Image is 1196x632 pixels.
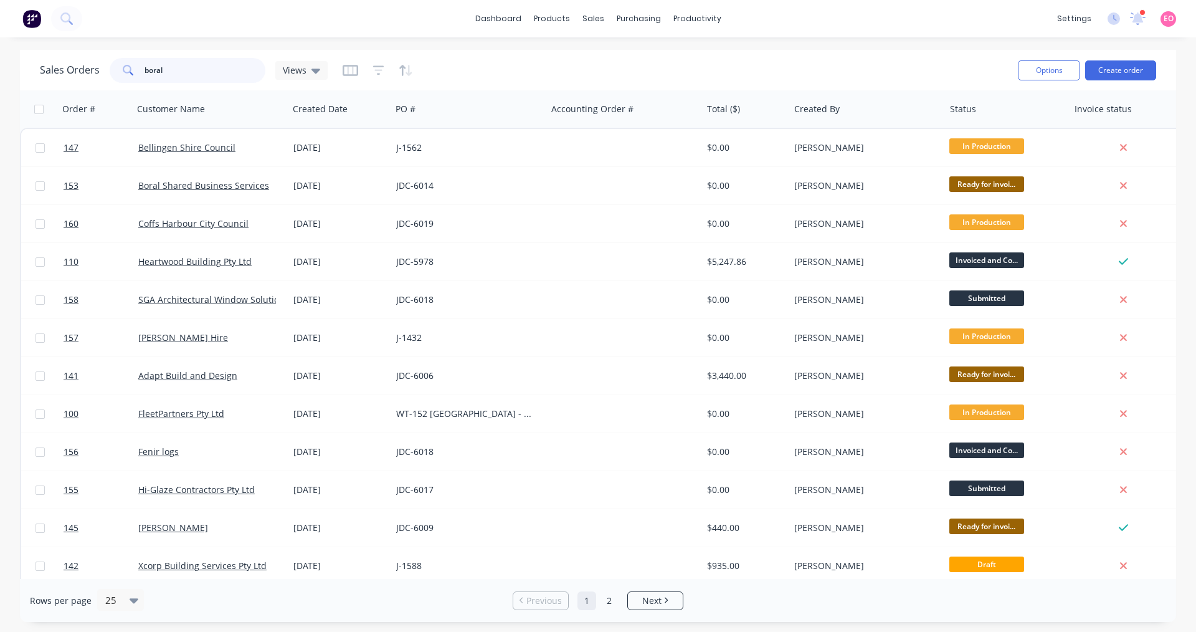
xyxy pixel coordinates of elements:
a: 145 [64,509,138,547]
span: Next [642,595,662,607]
div: sales [576,9,610,28]
div: [PERSON_NAME] [794,256,933,268]
a: 110 [64,243,138,280]
div: JDC-6018 [396,446,534,458]
div: [PERSON_NAME] [794,484,933,496]
div: $5,247.86 [707,256,780,268]
a: Coffs Harbour City Council [138,218,249,229]
div: [DATE] [293,141,386,154]
div: [DATE] [293,446,386,458]
div: [DATE] [293,522,386,534]
div: [DATE] [293,218,386,230]
span: Previous [526,595,562,607]
div: $0.00 [707,408,780,420]
div: [PERSON_NAME] [794,218,933,230]
a: Heartwood Building Pty Ltd [138,256,252,267]
div: [DATE] [293,294,386,306]
span: 142 [64,560,78,572]
div: [DATE] [293,484,386,496]
span: Ready for invoi... [949,366,1024,382]
div: [DATE] [293,408,386,420]
span: 145 [64,522,78,534]
div: [PERSON_NAME] [794,370,933,382]
a: Boral Shared Business Services [138,180,269,191]
div: [PERSON_NAME] [794,522,933,534]
div: [DATE] [293,256,386,268]
div: $0.00 [707,180,780,192]
a: 158 [64,281,138,318]
div: [PERSON_NAME] [794,332,933,344]
div: [PERSON_NAME] [794,180,933,192]
div: [DATE] [293,332,386,344]
div: [PERSON_NAME] [794,294,933,306]
div: JDC-6017 [396,484,534,496]
span: 110 [64,256,78,268]
div: Status [950,103,976,115]
div: Total ($) [707,103,740,115]
div: $0.00 [707,332,780,344]
a: SGA Architectural Window Solutions [138,294,289,305]
div: [PERSON_NAME] [794,446,933,458]
a: Bellingen Shire Council [138,141,235,153]
a: Next page [628,595,683,607]
div: $0.00 [707,484,780,496]
div: [PERSON_NAME] [794,141,933,154]
a: Page 1 is your current page [577,591,596,610]
div: $3,440.00 [707,370,780,382]
a: Previous page [513,595,568,607]
span: Invoiced and Co... [949,252,1024,268]
div: Order # [62,103,95,115]
div: $0.00 [707,446,780,458]
a: 141 [64,357,138,395]
span: Submitted [949,290,1024,306]
button: Options [1018,60,1080,80]
div: $935.00 [707,560,780,572]
span: 157 [64,332,78,344]
div: $0.00 [707,141,780,154]
div: [PERSON_NAME] [794,560,933,572]
div: J-1432 [396,332,534,344]
div: WT-152 [GEOGRAPHIC_DATA] - MCT - 1295 [396,408,534,420]
span: 158 [64,294,78,306]
span: Ready for invoi... [949,519,1024,534]
a: Page 2 [600,591,619,610]
div: Accounting Order # [551,103,634,115]
h1: Sales Orders [40,64,100,76]
div: JDC-6014 [396,180,534,192]
div: J-1588 [396,560,534,572]
span: Ready for invoi... [949,176,1024,192]
div: settings [1051,9,1098,28]
div: $0.00 [707,294,780,306]
span: 155 [64,484,78,496]
div: J-1562 [396,141,534,154]
div: JDC-6006 [396,370,534,382]
a: dashboard [469,9,528,28]
span: 156 [64,446,78,458]
div: [DATE] [293,560,386,572]
a: FleetPartners Pty Ltd [138,408,224,419]
div: $440.00 [707,522,780,534]
span: In Production [949,405,1024,420]
div: JDC-6019 [396,218,534,230]
span: In Production [949,214,1024,230]
input: Search... [145,58,266,83]
span: 141 [64,370,78,382]
div: JDC-5978 [396,256,534,268]
a: 147 [64,129,138,166]
a: Xcorp Building Services Pty Ltd [138,560,267,572]
span: 147 [64,141,78,154]
img: Factory [22,9,41,28]
span: In Production [949,328,1024,344]
a: Hi-Glaze Contractors Pty Ltd [138,484,255,496]
a: 100 [64,395,138,433]
span: Draft [949,557,1024,572]
div: Created By [794,103,840,115]
span: 100 [64,408,78,420]
a: 142 [64,547,138,585]
div: [DATE] [293,180,386,192]
div: Created Date [293,103,348,115]
div: productivity [667,9,728,28]
div: JDC-6009 [396,522,534,534]
div: PO # [396,103,415,115]
button: Create order [1085,60,1156,80]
